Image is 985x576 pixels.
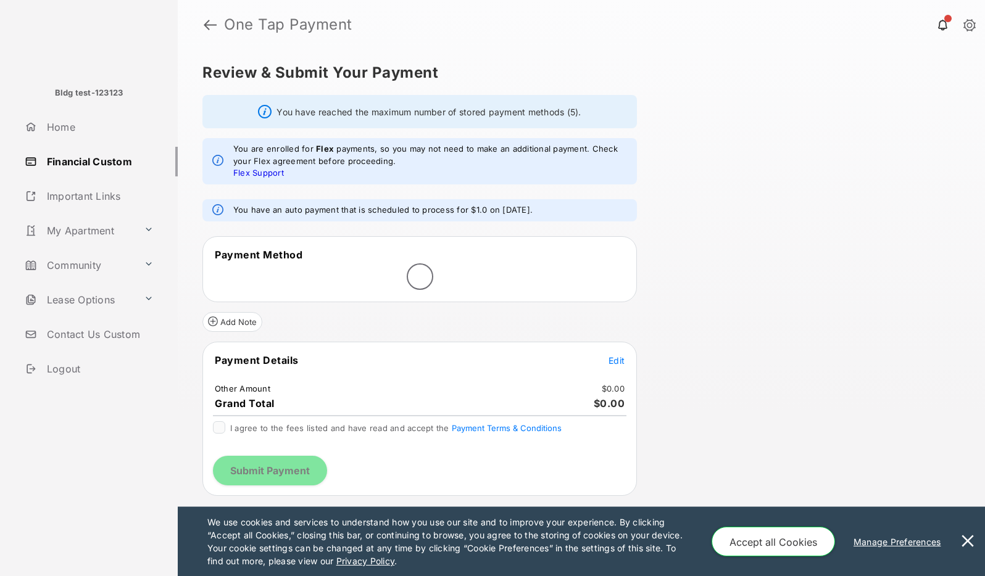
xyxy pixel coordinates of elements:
button: Edit [609,354,625,366]
span: Payment Method [215,249,302,261]
button: Add Note [202,312,262,332]
a: Financial Custom [20,147,178,176]
u: Privacy Policy [336,556,394,566]
a: Important Links [20,181,159,211]
strong: One Tap Payment [224,17,352,32]
u: Manage Preferences [854,537,946,547]
p: Bldg test-123123 [55,87,123,99]
strong: Flex [316,144,334,154]
button: Submit Payment [213,456,327,485]
div: You have reached the maximum number of stored payment methods (5). [202,95,637,128]
a: Logout [20,354,178,384]
span: Grand Total [215,397,275,409]
p: We use cookies and services to understand how you use our site and to improve your experience. By... [207,516,686,567]
a: Flex Support [233,168,284,178]
a: My Apartment [20,216,139,245]
a: Lease Options [20,285,139,315]
span: Edit [609,355,625,366]
a: Community [20,250,139,280]
a: Home [20,112,178,142]
em: You have an auto payment that is scheduled to process for $1.0 on [DATE]. [233,204,533,216]
a: Contact Us Custom [20,319,178,349]
em: You are enrolled for payments, so you may not need to make an additional payment. Check your Flex... [233,143,627,179]
span: Payment Details [215,354,299,366]
button: Accept all Cookies [712,527,835,556]
span: I agree to the fees listed and have read and accept the [230,423,562,433]
span: $0.00 [594,397,625,409]
td: Other Amount [214,383,271,394]
td: $0.00 [601,383,625,394]
button: I agree to the fees listed and have read and accept the [452,423,562,433]
h5: Review & Submit Your Payment [202,65,950,80]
